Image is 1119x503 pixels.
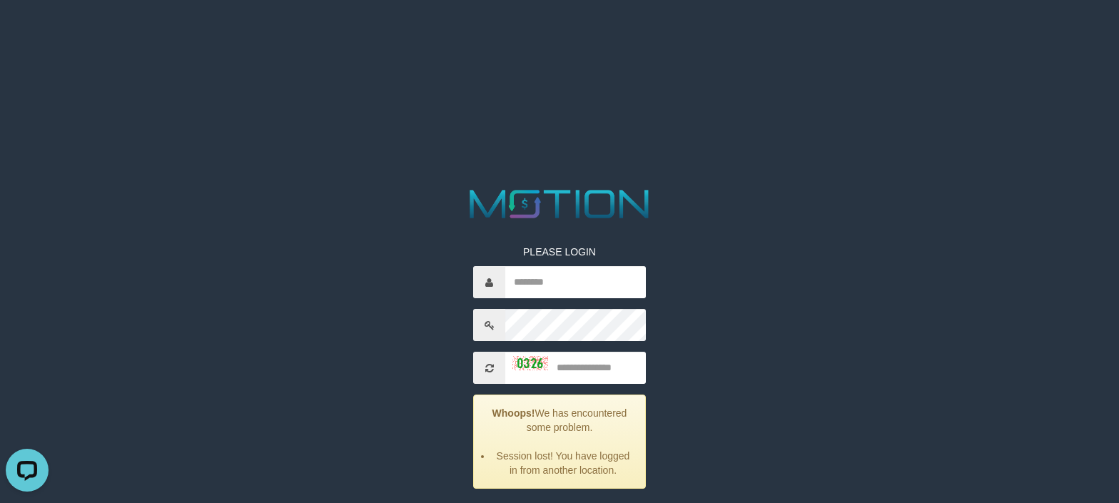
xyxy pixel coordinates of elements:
[462,185,657,223] img: MOTION_logo.png
[492,407,535,419] strong: Whoops!
[6,6,49,49] button: Open LiveChat chat widget
[473,245,645,259] p: PLEASE LOGIN
[512,356,548,370] img: captcha
[473,395,645,489] div: We has encountered some problem.
[492,449,634,477] li: Session lost! You have logged in from another location.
